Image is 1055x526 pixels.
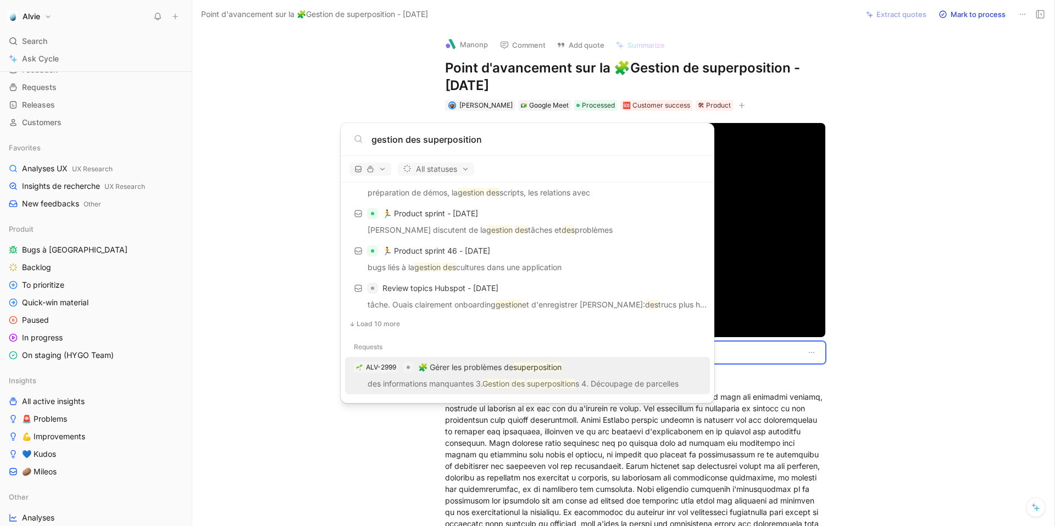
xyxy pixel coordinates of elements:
a: 🏃 Product sprint 46 - [DATE]bugs liés à lagestion descultures dans une application [345,240,710,278]
mark: des [486,188,499,197]
mark: gestion [458,188,484,197]
p: bugs liés à la cultures dans une application [348,261,707,277]
mark: gestion [486,225,513,234]
button: Load 10 more [345,317,710,331]
a: 🏃 Product sprint - [DATE][PERSON_NAME] discutent de lagestion destâches etdesproblèmes [345,203,710,240]
p: préparation de démos, la scripts, les relations avec [348,186,707,203]
p: [PERSON_NAME] discutent de la tâches et problèmes [348,223,707,240]
div: ALV-2999 [366,362,396,373]
button: All statuses [398,163,474,176]
span: 🏃 Product sprint - [DATE] [382,209,478,218]
mark: des [512,379,525,388]
span: Load 10 more [357,320,400,328]
span: All statuses [403,163,469,176]
a: 🎥 Demo Produit - [DATE]préparation de démos, lagestion desscripts, les relations avec [345,166,710,203]
p: des informations manquantes 3. s 4. Découpage de parcelles [348,377,707,394]
mark: des [562,225,575,234]
mark: des [443,262,456,272]
a: Review topics Hubspot - [DATE]tâche. Ouais clairement onboardinggestionet d'enregistrer [PERSON_N... [345,278,710,315]
span: 🏃 Product sprint 46 - [DATE] [382,246,490,255]
span: Review topics Hubspot - [DATE] [382,283,498,293]
input: Type a command or search anything [371,133,701,146]
mark: des [645,300,658,309]
mark: gestion [496,300,522,309]
mark: Gestion [482,379,509,388]
p: 🧩 Gérer les problèmes de [418,361,562,374]
div: Requests [341,337,714,357]
mark: superposition [513,362,562,372]
mark: superposition [527,379,575,388]
img: 🌱 [356,364,363,371]
mark: des [515,225,528,234]
mark: gestion [414,262,441,272]
p: tâche. Ouais clairement onboarding et d'enregistrer [PERSON_NAME]: trucs plus hein. [GEOGRAPHIC_D... [348,298,707,315]
a: 🌱ALV-2999🧩 Gérer les problèmes desuperpositiondes informations manquantes 3.Gestion des superposi... [345,357,710,394]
